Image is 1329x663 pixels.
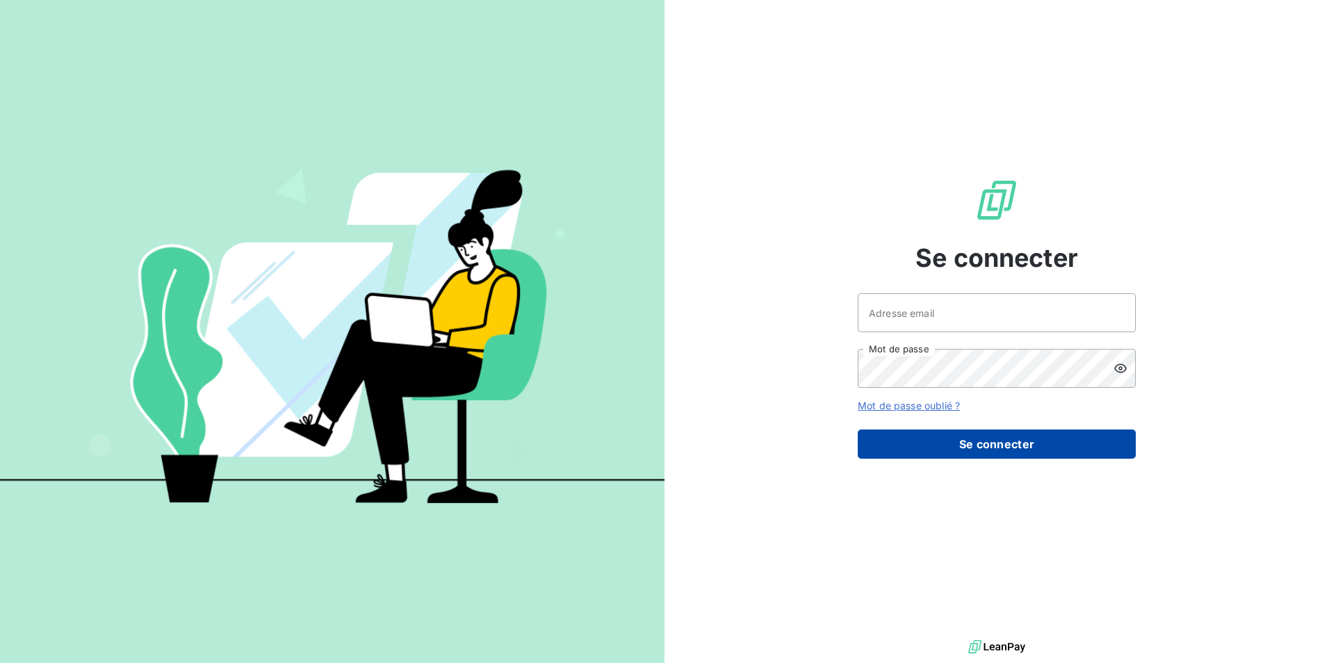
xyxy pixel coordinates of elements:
[975,178,1019,222] img: Logo LeanPay
[858,429,1136,459] button: Se connecter
[858,293,1136,332] input: placeholder
[968,637,1025,657] img: logo
[915,239,1078,277] span: Se connecter
[858,400,960,411] a: Mot de passe oublié ?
